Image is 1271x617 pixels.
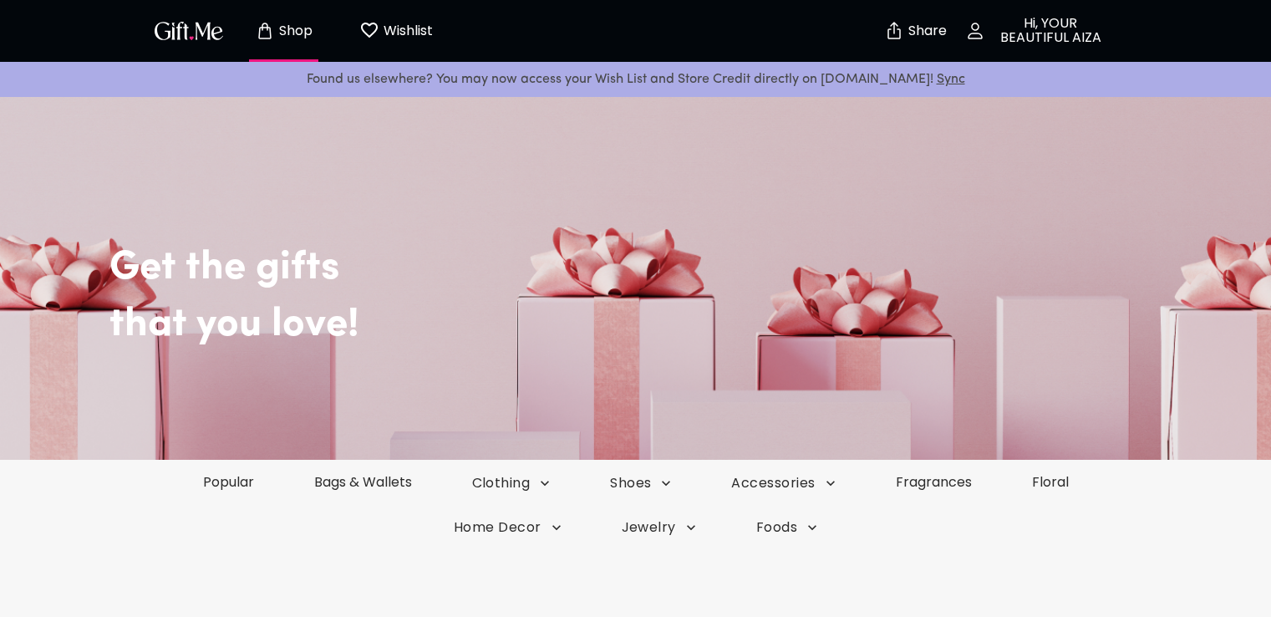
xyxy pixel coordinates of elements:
span: Foods [756,518,817,537]
h2: that you love! [109,301,1238,349]
button: Jewelry [592,518,726,537]
span: Home Decor [454,518,562,537]
button: Shoes [580,474,701,492]
h2: Get the gifts [109,194,1238,293]
p: Hi, YOUR BEAUTIFUL AIZA [985,17,1112,45]
a: Fragrances [866,472,1002,492]
a: Popular [173,472,284,492]
button: Clothing [442,474,581,492]
span: Jewelry [622,518,696,537]
span: Shoes [610,474,671,492]
button: Hi, YOUR BEAUTIFUL AIZA [955,4,1122,58]
a: Floral [1002,472,1099,492]
p: Found us elsewhere? You may now access your Wish List and Store Credit directly on [DOMAIN_NAME]! [13,69,1258,90]
img: secure [884,21,904,41]
button: Store page [238,4,330,58]
a: Sync [937,73,965,86]
button: Accessories [701,474,865,492]
button: Share [887,2,945,60]
p: Wishlist [379,20,433,42]
span: Accessories [731,474,835,492]
button: Home Decor [424,518,592,537]
p: Share [904,24,947,38]
a: Bags & Wallets [284,472,442,492]
img: GiftMe Logo [151,18,226,43]
button: Foods [726,518,847,537]
button: Wishlist page [350,4,442,58]
p: Shop [275,24,313,38]
span: Clothing [472,474,551,492]
button: GiftMe Logo [150,21,228,41]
